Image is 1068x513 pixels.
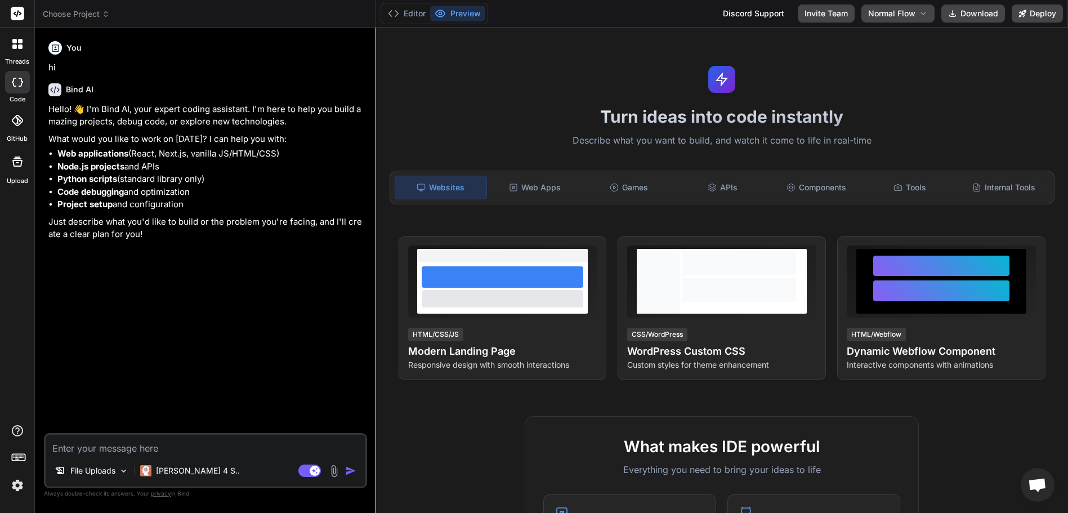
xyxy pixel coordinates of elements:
[5,57,29,66] label: threads
[57,199,113,209] strong: Project setup
[408,328,463,341] div: HTML/CSS/JS
[627,328,687,341] div: CSS/WordPress
[627,344,816,359] h4: WordPress Custom CSS
[1021,468,1054,502] div: Open chat
[847,344,1036,359] h4: Dynamic Webflow Component
[677,176,768,199] div: APIs
[44,488,367,499] p: Always double-check its answers. Your in Bind
[847,328,906,341] div: HTML/Webflow
[627,359,816,371] p: Custom styles for theme enhancement
[151,490,171,497] span: privacy
[430,6,485,21] button: Preview
[7,176,28,186] label: Upload
[57,173,117,184] strong: Python scripts
[395,176,487,199] div: Websites
[66,84,93,95] h6: Bind AI
[583,176,674,199] div: Games
[57,148,365,160] li: (React, Next.js, vanilla JS/HTML/CSS)
[119,466,128,476] img: Pick Models
[57,173,365,186] li: (standard library only)
[543,435,900,458] h2: What makes IDE powerful
[70,465,115,476] p: File Uploads
[383,106,1061,127] h1: Turn ideas into code instantly
[57,186,124,197] strong: Code debugging
[383,6,430,21] button: Editor
[408,359,597,371] p: Responsive design with smooth interactions
[864,176,955,199] div: Tools
[156,465,240,476] p: [PERSON_NAME] 4 S..
[57,148,128,159] strong: Web applications
[48,61,365,74] p: hi
[66,42,82,53] h6: You
[57,161,124,172] strong: Node.js projects
[770,176,861,199] div: Components
[328,465,341,478] img: attachment
[798,5,855,23] button: Invite Team
[8,476,27,495] img: settings
[57,186,365,199] li: and optimization
[48,133,365,146] p: What would you like to work on [DATE]? I can help you with:
[941,5,1005,23] button: Download
[345,465,356,476] img: icon
[48,103,365,128] p: Hello! 👋 I'm Bind AI, your expert coding assistant. I'm here to help you build amazing projects, ...
[10,95,25,104] label: code
[716,5,791,23] div: Discord Support
[43,8,110,20] span: Choose Project
[489,176,580,199] div: Web Apps
[958,176,1049,199] div: Internal Tools
[861,5,935,23] button: Normal Flow
[543,463,900,476] p: Everything you need to bring your ideas to life
[7,134,28,144] label: GitHub
[48,216,365,241] p: Just describe what you'd like to build or the problem you're facing, and I'll create a clear plan...
[868,8,915,19] span: Normal Flow
[57,160,365,173] li: and APIs
[383,133,1061,148] p: Describe what you want to build, and watch it come to life in real-time
[140,465,151,476] img: Claude 4 Sonnet
[408,344,597,359] h4: Modern Landing Page
[847,359,1036,371] p: Interactive components with animations
[1012,5,1063,23] button: Deploy
[57,198,365,211] li: and configuration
